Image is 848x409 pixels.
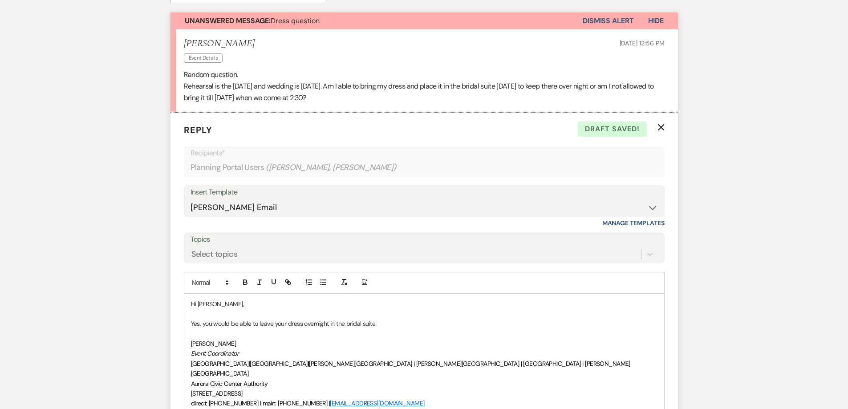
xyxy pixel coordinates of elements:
span: Event Details [184,53,223,63]
button: Hide [634,12,678,29]
div: Insert Template [191,186,658,199]
div: Planning Portal Users [191,159,658,176]
span: Aurora Civic Center Authority [191,380,268,388]
p: Random question. [184,69,665,81]
span: [DATE] 12:56 PM [620,39,665,47]
p: Rehearsal is the [DATE] and wedding is [DATE]. Am I able to bring my dress and place it in the br... [184,81,665,103]
span: [GEOGRAPHIC_DATA] [191,360,248,368]
span: [PERSON_NAME][GEOGRAPHIC_DATA] | [PERSON_NAME][GEOGRAPHIC_DATA] | [GEOGRAPHIC_DATA] | [PERSON_NAM... [191,360,630,377]
p: Hi [PERSON_NAME], [191,299,657,309]
span: [STREET_ADDRESS] [191,389,243,397]
strong: | [308,360,309,368]
a: Manage Templates [602,219,665,227]
span: Reply [184,124,212,136]
button: Unanswered Message:Dress question [170,12,583,29]
em: Event Coordinator [191,349,239,357]
span: Draft saved! [578,121,647,137]
strong: | [248,360,250,368]
span: Hide [648,16,664,25]
p: Recipients* [191,147,658,159]
p: Yes, you would be able to leave your dress overnight in the bridal suite [191,319,657,328]
span: [PERSON_NAME] [191,340,236,348]
span: ( [PERSON_NAME], [PERSON_NAME] ) [266,162,397,174]
button: Dismiss Alert [583,12,634,29]
div: Select topics [191,248,238,260]
span: direct: [PHONE_NUMBER] I main: [PHONE_NUMBER] | [191,399,330,407]
span: [GEOGRAPHIC_DATA] [250,360,307,368]
span: Dress question [185,16,320,25]
label: Topics [191,233,658,246]
strong: Unanswered Message: [185,16,271,25]
a: [EMAIL_ADDRESS][DOMAIN_NAME] [330,399,424,407]
h5: [PERSON_NAME] [184,38,255,49]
